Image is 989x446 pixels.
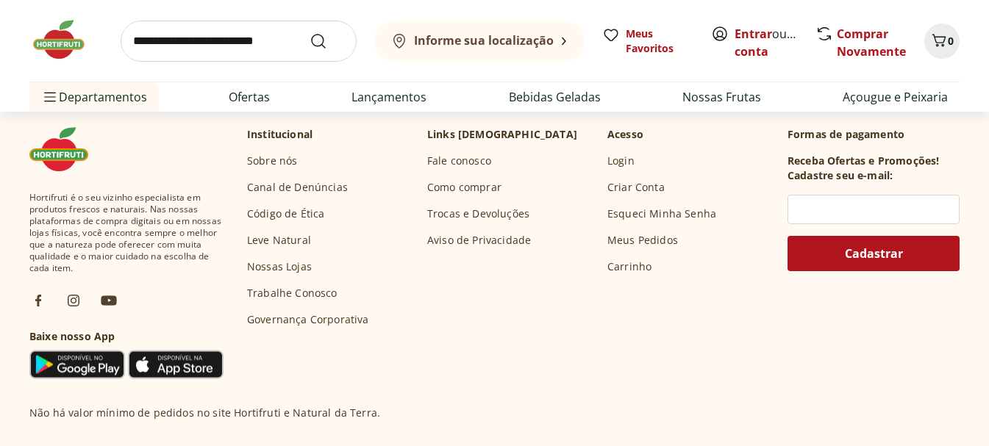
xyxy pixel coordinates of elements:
img: fb [29,292,47,309]
b: Informe sua localização [414,32,554,48]
img: ytb [100,292,118,309]
img: ig [65,292,82,309]
a: Carrinho [607,259,651,274]
a: Canal de Denúncias [247,180,348,195]
img: Google Play Icon [29,350,125,379]
span: Meus Favoritos [626,26,693,56]
a: Como comprar [427,180,501,195]
a: Nossas Lojas [247,259,312,274]
a: Login [607,154,635,168]
img: App Store Icon [128,350,224,379]
p: Não há valor mínimo de pedidos no site Hortifruti e Natural da Terra. [29,406,380,420]
a: Nossas Frutas [682,88,761,106]
a: Esqueci Minha Senha [607,206,716,221]
button: Submit Search [310,32,345,50]
span: 0 [948,34,954,48]
a: Meus Favoritos [602,26,693,56]
h3: Baixe nosso App [29,329,224,344]
p: Institucional [247,127,313,142]
a: Trocas e Devoluções [427,206,529,221]
a: Aviso de Privacidade [427,233,531,248]
button: Cadastrar [788,236,960,271]
a: Entrar [735,26,772,42]
p: Links [DEMOGRAPHIC_DATA] [427,127,577,142]
a: Meus Pedidos [607,233,678,248]
span: Departamentos [41,79,147,115]
a: Bebidas Geladas [509,88,601,106]
a: Governança Corporativa [247,312,369,327]
span: Cadastrar [845,248,903,259]
a: Lançamentos [351,88,426,106]
button: Carrinho [924,24,960,59]
a: Criar conta [735,26,815,60]
a: Sobre nós [247,154,297,168]
a: Comprar Novamente [837,26,906,60]
h3: Cadastre seu e-mail: [788,168,893,183]
img: Hortifruti [29,18,103,62]
button: Menu [41,79,59,115]
p: Formas de pagamento [788,127,960,142]
a: Leve Natural [247,233,311,248]
a: Açougue e Peixaria [843,88,948,106]
button: Informe sua localização [374,21,585,62]
p: Acesso [607,127,643,142]
a: Código de Ética [247,206,324,221]
a: Trabalhe Conosco [247,286,338,301]
span: Hortifruti é o seu vizinho especialista em produtos frescos e naturais. Nas nossas plataformas de... [29,192,224,274]
h3: Receba Ofertas e Promoções! [788,154,939,168]
input: search [121,21,357,62]
img: Hortifruti [29,127,103,171]
a: Fale conosco [427,154,491,168]
a: Criar Conta [607,180,665,195]
span: ou [735,25,800,60]
a: Ofertas [229,88,270,106]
